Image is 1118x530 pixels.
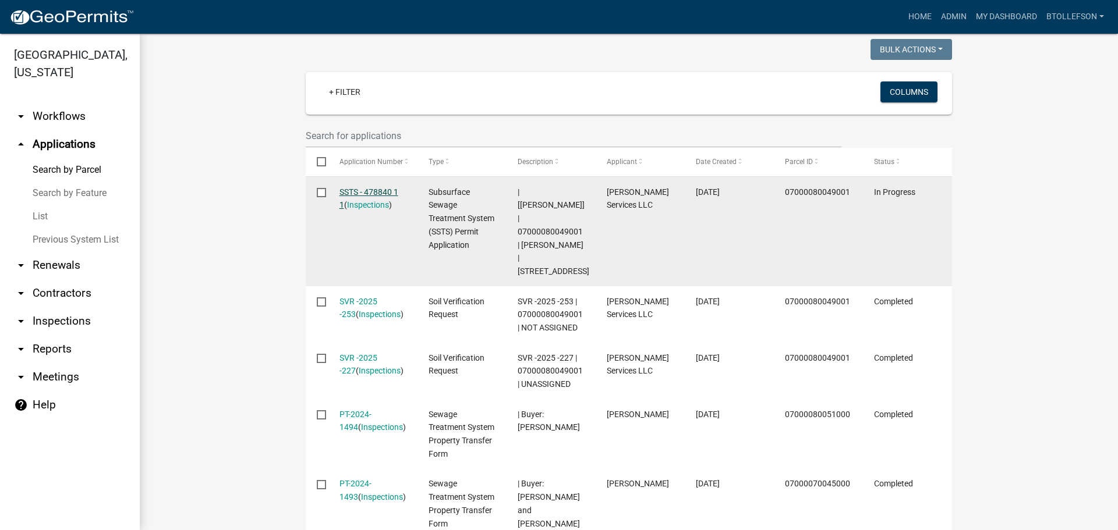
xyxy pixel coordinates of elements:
[14,258,28,272] i: arrow_drop_down
[306,148,328,176] datatable-header-cell: Select
[874,187,915,197] span: In Progress
[518,158,553,166] span: Description
[14,137,28,151] i: arrow_drop_up
[339,479,372,501] a: PT-2024-1493
[339,410,372,432] a: PT-2024-1494
[429,297,484,319] span: Soil Verification Request
[785,353,850,362] span: 07000080049001
[596,148,685,176] datatable-header-cell: Applicant
[696,297,720,306] span: 08/07/2025
[785,297,850,306] span: 07000080049001
[339,187,398,210] a: SSTS - 478840 1 1
[339,186,406,212] div: ( )
[863,148,952,176] datatable-header-cell: Status
[696,158,737,166] span: Date Created
[14,109,28,123] i: arrow_drop_down
[14,398,28,412] i: help
[339,351,406,378] div: ( )
[320,81,370,102] a: + Filter
[871,39,952,60] button: Bulk Actions
[696,187,720,197] span: 09/15/2025
[347,200,389,209] a: Inspections
[685,148,774,176] datatable-header-cell: Date Created
[696,353,720,362] span: 07/22/2025
[785,158,813,166] span: Parcel ID
[874,410,913,419] span: Completed
[607,158,637,166] span: Applicant
[429,158,444,166] span: Type
[874,479,913,488] span: Completed
[339,477,406,504] div: ( )
[14,370,28,384] i: arrow_drop_down
[507,148,596,176] datatable-header-cell: Description
[874,353,913,362] span: Completed
[339,297,377,319] a: SVR -2025 -253
[696,410,720,419] span: 08/15/2024
[359,310,401,319] a: Inspections
[359,366,401,375] a: Inspections
[417,148,506,176] datatable-header-cell: Type
[361,422,403,432] a: Inspections
[874,158,894,166] span: Status
[785,187,850,197] span: 07000080049001
[785,410,850,419] span: 07000080051000
[328,148,417,176] datatable-header-cell: Application Number
[607,187,669,210] span: JenCo Services LLC
[607,353,669,376] span: JenCo Services LLC
[361,492,403,501] a: Inspections
[429,410,494,458] span: Sewage Treatment System Property Transfer Form
[1042,6,1109,28] a: btollefson
[518,297,583,333] span: SVR -2025 -253 | 07000080049001 | NOT ASSIGNED
[518,410,580,432] span: | Buyer: Kody M. Knickrehm
[971,6,1042,28] a: My Dashboard
[936,6,971,28] a: Admin
[774,148,863,176] datatable-header-cell: Parcel ID
[785,479,850,488] span: 07000070045000
[14,314,28,328] i: arrow_drop_down
[429,353,484,376] span: Soil Verification Request
[339,295,406,322] div: ( )
[518,187,589,276] span: | [Andrea Perales] | 07000080049001 | KODY M KNICKREHM | 52879 CO HWY 148, MENAHGA
[339,408,406,435] div: ( )
[607,297,669,319] span: JenCo Services LLC
[518,479,580,528] span: | Buyer: Larry A. Knickrehm and Khristine M. Knickrehm
[607,410,669,419] span: Treva Mayfield
[14,342,28,356] i: arrow_drop_down
[880,81,937,102] button: Columns
[429,187,494,250] span: Subsurface Sewage Treatment System (SSTS) Permit Application
[518,353,583,389] span: SVR -2025 -227 | 07000080049001 | UNASSIGNED
[429,479,494,528] span: Sewage Treatment System Property Transfer Form
[14,286,28,300] i: arrow_drop_down
[696,479,720,488] span: 08/15/2024
[339,158,403,166] span: Application Number
[607,479,669,488] span: Treva Mayfield
[306,124,841,148] input: Search for applications
[339,353,377,376] a: SVR -2025 -227
[904,6,936,28] a: Home
[874,297,913,306] span: Completed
